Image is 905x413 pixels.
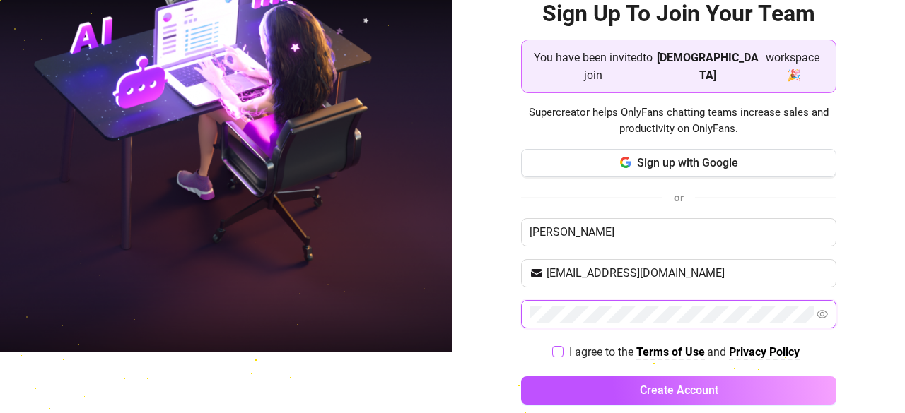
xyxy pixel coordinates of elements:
[521,218,837,246] input: Enter your Name
[636,345,705,360] a: Terms of Use
[674,191,684,204] span: or
[521,104,837,138] span: Supercreator helps OnlyFans chatting teams increase sales and productivity on OnlyFans.
[636,345,705,359] strong: Terms of Use
[657,51,759,82] strong: [DEMOGRAPHIC_DATA]
[729,345,800,359] strong: Privacy Policy
[521,376,837,405] button: Create Account
[521,149,837,177] button: Sign up with Google
[569,345,636,359] span: I agree to the
[640,383,718,397] span: Create Account
[547,265,829,282] input: Your email
[533,49,654,84] span: You have been invited to join
[729,345,800,360] a: Privacy Policy
[707,345,729,359] span: and
[761,49,825,84] span: workspace 🎉
[637,156,738,169] span: Sign up with Google
[817,309,828,320] span: eye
